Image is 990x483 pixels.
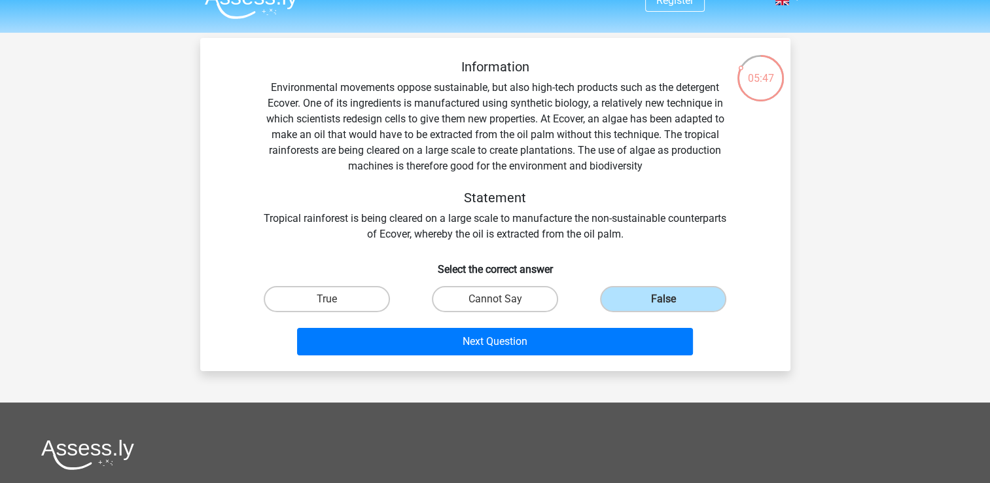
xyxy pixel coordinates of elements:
h5: Statement [263,190,728,206]
div: 05:47 [736,54,785,86]
h6: Select the correct answer [221,253,769,276]
button: Next Question [297,328,693,355]
label: False [600,286,726,312]
h5: Information [263,59,728,75]
img: Assessly logo [41,439,134,470]
div: Environmental movements oppose sustainable, but also high-tech products such as the detergent Eco... [221,59,769,242]
label: Cannot Say [432,286,558,312]
label: True [264,286,390,312]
